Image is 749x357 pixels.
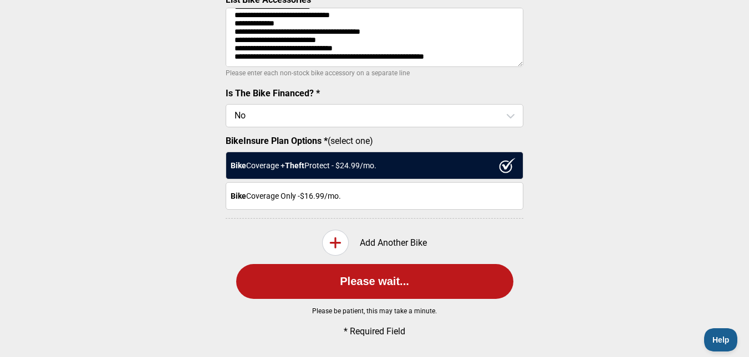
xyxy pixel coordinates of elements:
label: Is The Bike Financed? * [226,88,320,99]
strong: Bike [231,161,246,170]
iframe: Toggle Customer Support [704,328,738,351]
button: Please wait... [236,264,513,299]
p: Please be patient, this may take a minute. [208,307,541,315]
p: * Required Field [244,326,505,337]
div: Coverage Only - $16.99 /mo. [226,182,523,210]
strong: BikeInsure Plan Options * [226,136,328,146]
label: (select one) [226,136,523,146]
strong: Bike [231,192,246,200]
strong: Theft [285,161,304,170]
div: Coverage + Protect - $ 24.99 /mo. [226,152,523,179]
div: Add Another Bike [226,230,523,256]
img: ux1sgP1Haf775SAghJI38DyDlYP+32lKFAAAAAElFTkSuQmCC [499,158,516,173]
p: Please enter each non-stock bike accessory on a separate line [226,66,523,80]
